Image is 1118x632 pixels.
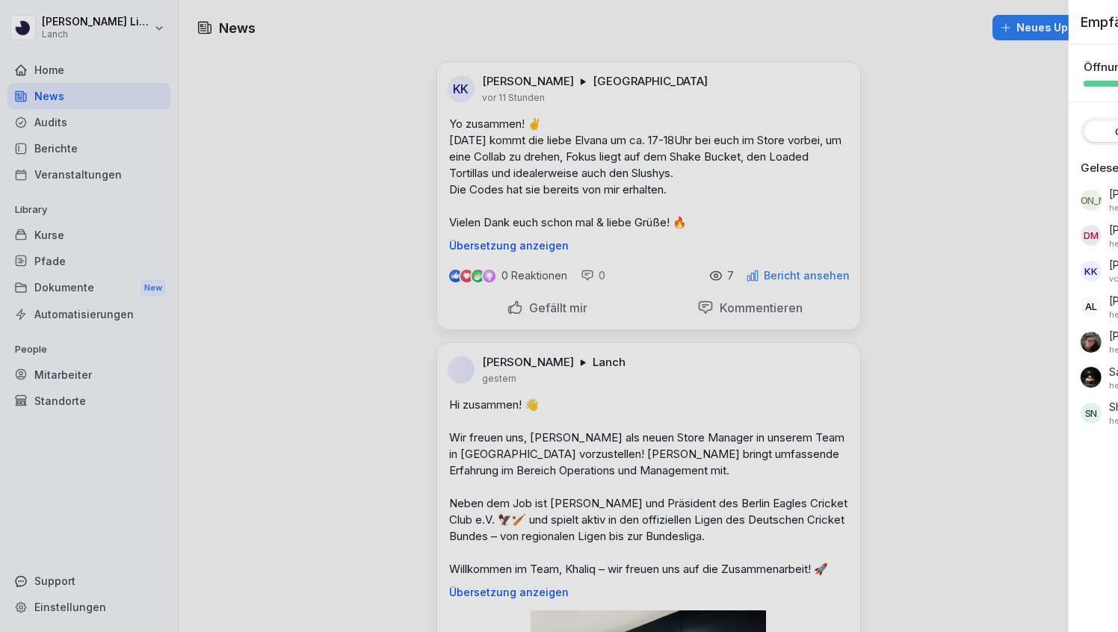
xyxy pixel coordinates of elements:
[1081,403,1102,424] div: SN
[1081,190,1102,211] div: [PERSON_NAME]
[1081,367,1102,388] img: h7clb01ovh4kr02mjvny56iz.png
[1081,332,1102,353] img: vsdb780yjq3c8z0fgsc1orml.png
[1081,225,1102,246] div: DM
[1081,261,1102,282] div: KK
[1081,296,1102,317] div: AL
